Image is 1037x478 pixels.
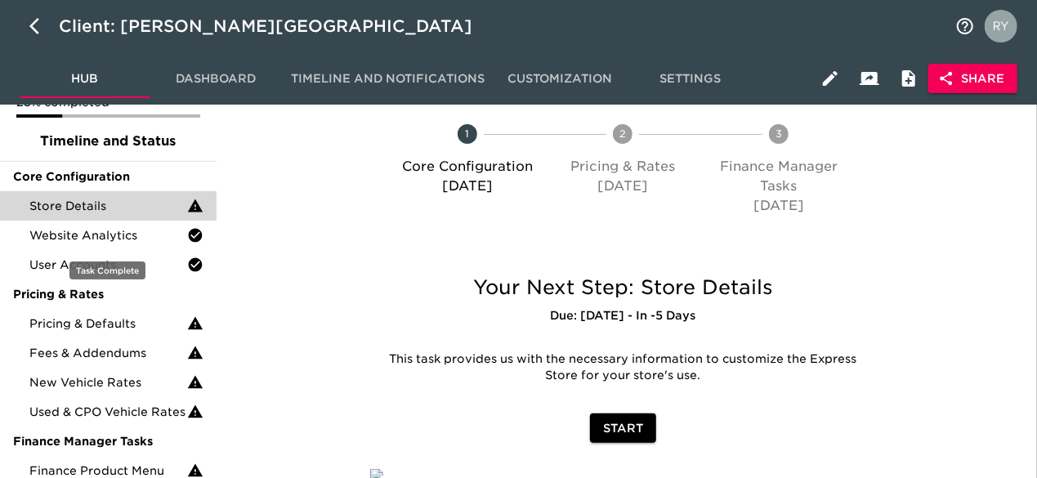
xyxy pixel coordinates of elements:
div: Client: [PERSON_NAME][GEOGRAPHIC_DATA] [59,13,495,39]
span: Customization [504,69,615,89]
h5: Your Next Step: Store Details [370,275,876,301]
h6: Due: [DATE] - In -5 Days [370,307,876,325]
span: Pricing & Rates [13,286,203,302]
button: Start [590,413,656,444]
button: Share [928,64,1017,94]
p: [DATE] [708,196,850,216]
button: Internal Notes and Comments [889,59,928,98]
text: 3 [776,127,782,140]
span: Dashboard [160,69,271,89]
span: Used & CPO Vehicle Rates [29,404,187,420]
span: User Accounts [29,257,187,273]
span: Fees & Addendums [29,345,187,361]
p: Pricing & Rates [552,157,694,176]
text: 1 [466,127,470,140]
span: New Vehicle Rates [29,374,187,391]
button: Edit Hub [811,59,850,98]
p: Core Configuration [396,157,539,176]
p: [DATE] [396,176,539,196]
p: [DATE] [552,176,694,196]
span: Settings [635,69,746,89]
button: notifications [945,7,985,46]
span: Website Analytics [29,227,187,243]
span: Timeline and Notifications [291,69,485,89]
span: Pricing & Defaults [29,315,187,332]
span: Store Details [29,198,187,214]
p: This task provides us with the necessary information to customize the Express Store for your stor... [382,351,864,384]
span: Core Configuration [13,168,203,185]
img: Profile [985,10,1017,42]
p: Finance Manager Tasks [708,157,850,196]
span: Share [941,69,1004,89]
span: Hub [29,69,141,89]
span: Finance Manager Tasks [13,433,203,449]
span: Start [603,418,643,439]
button: Client View [850,59,889,98]
span: Timeline and Status [13,132,203,151]
text: 2 [619,127,626,140]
